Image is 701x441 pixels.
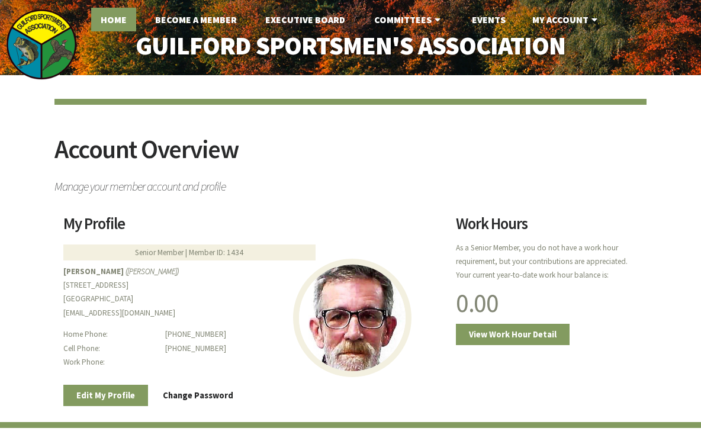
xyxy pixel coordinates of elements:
[365,8,453,31] a: Committees
[256,8,355,31] a: Executive Board
[146,8,246,31] a: Become A Member
[54,175,647,192] span: Manage your member account and profile
[114,24,587,67] a: Guilford Sportsmen's Association
[150,385,246,407] a: Change Password
[63,266,124,276] b: [PERSON_NAME]
[63,355,158,369] dt: Work Phone
[456,290,638,316] h1: 0.00
[63,216,441,240] h2: My Profile
[456,324,570,346] a: View Work Hour Detail
[6,9,77,80] img: logo_sm.png
[54,136,647,175] h2: Account Overview
[456,241,638,282] p: As a Senior Member, you do not have a work hour requirement, but your contributions are appreciat...
[91,8,136,31] a: Home
[63,327,158,341] dt: Home Phone
[126,266,179,276] em: ([PERSON_NAME])
[456,216,638,240] h2: Work Hours
[462,8,515,31] a: Events
[63,385,148,407] a: Edit My Profile
[63,244,316,260] div: Senior Member | Member ID: 1434
[523,8,610,31] a: My Account
[165,327,441,341] dd: [PHONE_NUMBER]
[165,342,441,355] dd: [PHONE_NUMBER]
[63,342,158,355] dt: Cell Phone
[63,265,441,320] p: [STREET_ADDRESS] [GEOGRAPHIC_DATA] [EMAIL_ADDRESS][DOMAIN_NAME]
